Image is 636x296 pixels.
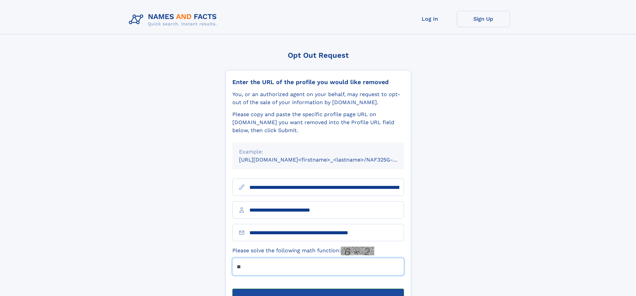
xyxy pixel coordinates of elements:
label: Please solve the following math function: [232,247,374,255]
img: Logo Names and Facts [126,11,222,29]
small: [URL][DOMAIN_NAME]<firstname>_<lastname>/NAF325G-xxxxxxxx [239,157,417,163]
a: Sign Up [457,11,510,27]
div: You, or an authorized agent on your behalf, may request to opt-out of the sale of your informatio... [232,90,404,106]
div: Enter the URL of the profile you would like removed [232,78,404,86]
a: Log In [403,11,457,27]
div: Opt Out Request [225,51,411,59]
div: Please copy and paste the specific profile page URL on [DOMAIN_NAME] you want removed into the Pr... [232,110,404,134]
div: Example: [239,148,397,156]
